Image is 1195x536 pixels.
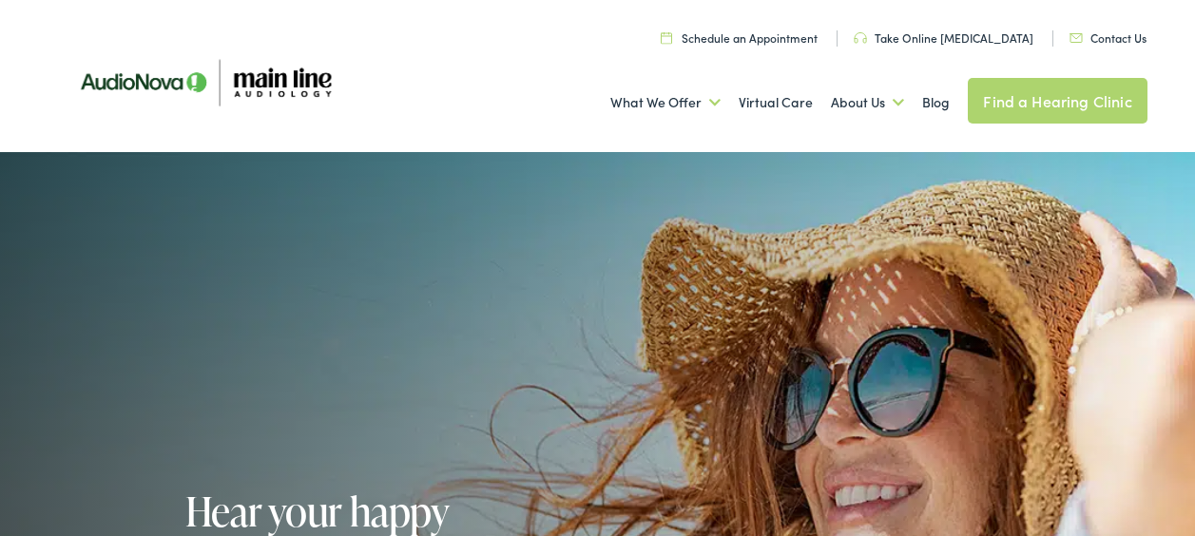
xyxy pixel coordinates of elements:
[610,67,721,138] a: What We Offer
[1070,33,1083,43] img: utility icon
[661,29,818,46] a: Schedule an Appointment
[922,67,950,138] a: Blog
[661,31,672,44] img: utility icon
[854,29,1033,46] a: Take Online [MEDICAL_DATA]
[739,67,813,138] a: Virtual Care
[968,78,1147,124] a: Find a Hearing Clinic
[1070,29,1147,46] a: Contact Us
[831,67,904,138] a: About Us
[185,489,604,533] h1: Hear your happy
[854,32,867,44] img: utility icon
